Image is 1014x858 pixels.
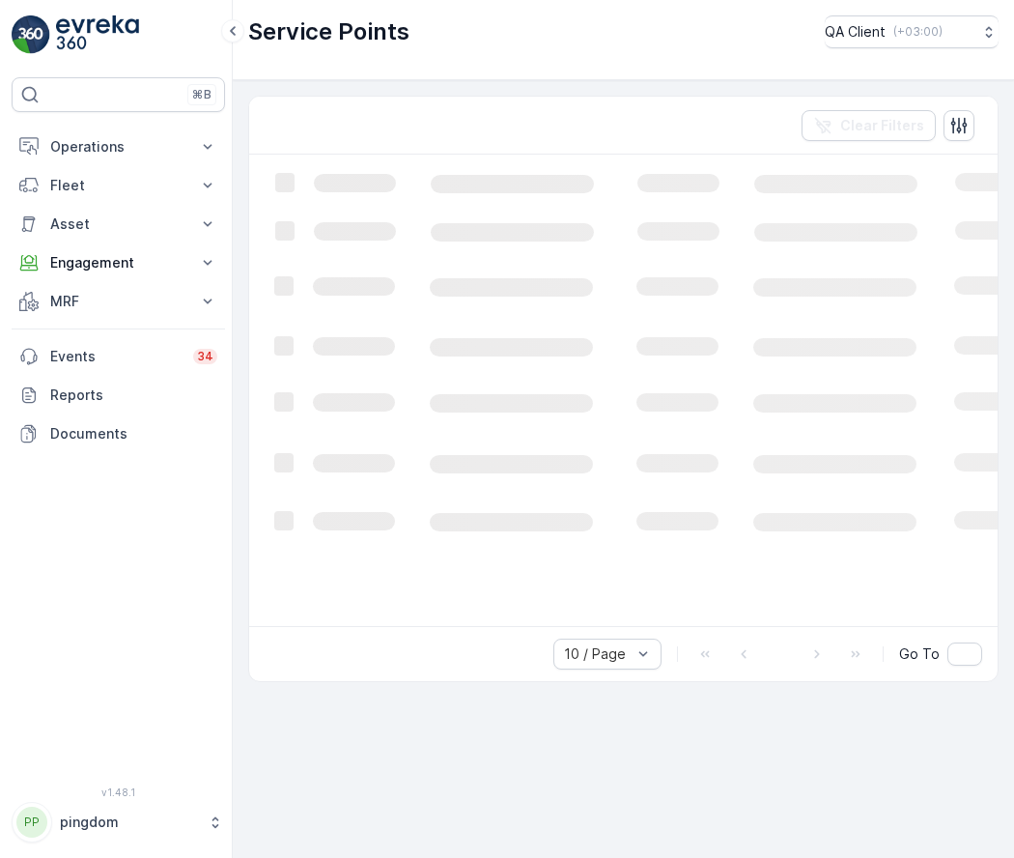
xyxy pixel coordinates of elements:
p: Fleet [50,176,186,195]
p: Documents [50,424,217,443]
a: Documents [12,415,225,453]
button: Asset [12,205,225,243]
a: Reports [12,376,225,415]
button: PPpingdom [12,802,225,843]
a: Events34 [12,337,225,376]
button: Operations [12,128,225,166]
span: v 1.48.1 [12,786,225,798]
p: Operations [50,137,186,157]
div: PP [16,807,47,838]
p: 34 [197,349,213,364]
img: logo [12,15,50,54]
p: MRF [50,292,186,311]
p: Events [50,347,182,366]
button: Engagement [12,243,225,282]
p: pingdom [60,813,198,832]
p: Clear Filters [840,116,924,135]
button: Fleet [12,166,225,205]
p: ( +03:00 ) [893,24,943,40]
p: Asset [50,214,186,234]
p: Service Points [248,16,409,47]
button: MRF [12,282,225,321]
button: QA Client(+03:00) [825,15,999,48]
p: Reports [50,386,217,405]
p: ⌘B [192,87,211,102]
img: logo_light-DOdMpM7g.png [56,15,139,54]
button: Clear Filters [802,110,936,141]
p: Engagement [50,253,186,272]
span: Go To [899,644,940,664]
p: QA Client [825,22,886,42]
